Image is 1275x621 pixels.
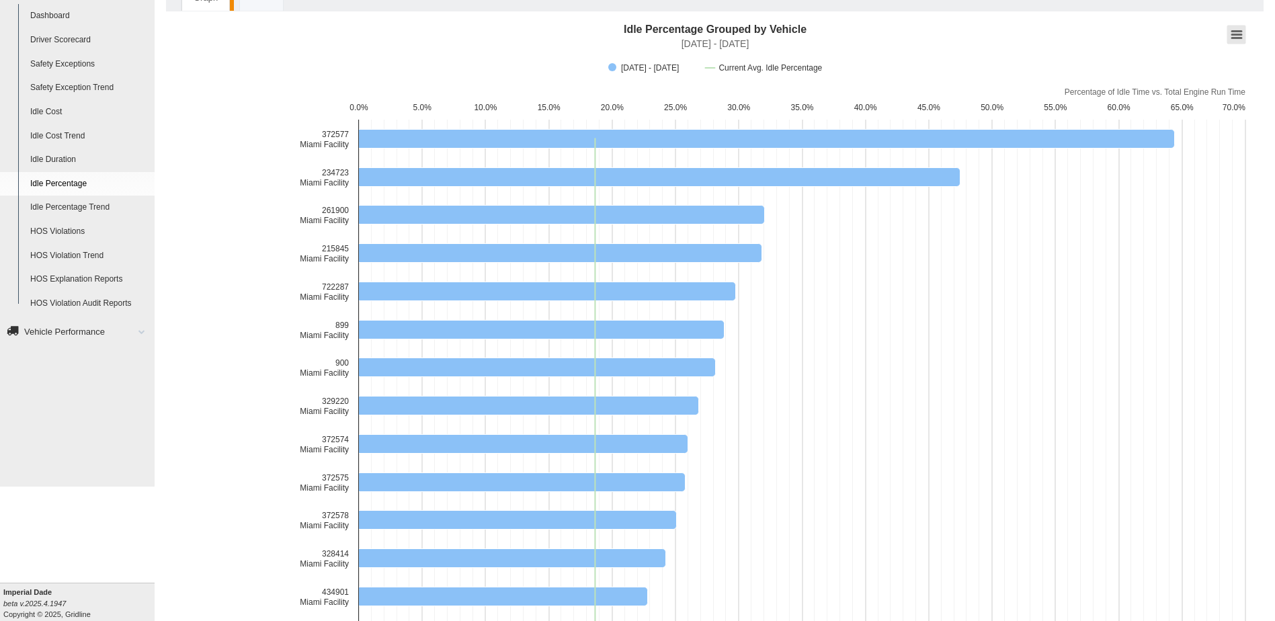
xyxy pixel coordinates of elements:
text: 40.0% [854,103,877,112]
text: 65.0% [1171,103,1194,112]
path: 900 Miami Facility, 28.16. 8/3/2025 - 8/9/2025. [359,358,716,376]
path: 722287 Miami Facility, 29.77. 8/3/2025 - 8/9/2025. [359,282,736,300]
text: 215845 Miami Facility [300,244,349,263]
text: 55.0% [1044,103,1067,112]
i: beta v.2025.4.1947 [3,599,66,608]
b: Imperial Dade [3,588,52,596]
div: Copyright © 2025, Gridline [3,587,155,620]
a: HOS Violation Audit Reports [24,292,155,316]
a: Idle Cost Trend [24,124,155,149]
text: 10.0% [474,103,497,112]
text: 328414 Miami Facility [300,549,349,569]
text: 45.0% [917,103,940,112]
text: 30.0% [727,103,750,112]
text: 372574 Miami Facility [300,435,349,454]
text: 900 Miami Facility [300,358,349,378]
text: 20.0% [601,103,624,112]
path: 899 Miami Facility, 28.89. 8/3/2025 - 8/9/2025. [359,320,725,339]
a: Idle Duration [24,148,155,172]
path: 372577 Miami Facility, 64.44. 8/3/2025 - 8/9/2025. [359,129,1175,148]
a: Idle Cost [24,100,155,124]
text: Percentage of Idle Time vs. Total Engine Run Time [1065,87,1246,97]
text: 60.0% [1108,103,1130,112]
path: 372578 Miami Facility, 25.12. 8/3/2025 - 8/9/2025. [359,510,677,529]
text: 15.0% [538,103,561,112]
text: 35.0% [790,103,813,112]
a: Safety Exceptions [24,52,155,77]
text: [DATE] - [DATE] [682,38,749,49]
a: Idle Percentage Trend [24,196,155,220]
text: 899 Miami Facility [300,321,349,340]
text: 372577 Miami Facility [300,130,349,149]
path: 372575 Miami Facility, 25.78. 8/3/2025 - 8/9/2025. [359,472,686,491]
text: 329220 Miami Facility [300,397,349,416]
path: 261900 Miami Facility, 32.06. 8/3/2025 - 8/9/2025. [359,205,765,224]
a: Idle Percentage [24,172,155,196]
text: 50.0% [981,103,1003,112]
a: HOS Violation Trend [24,244,155,268]
text: 261900 Miami Facility [300,206,349,225]
path: 372574 Miami Facility, 25.99. 8/3/2025 - 8/9/2025. [359,434,688,453]
text: 372575 Miami Facility [300,473,349,493]
path: 215845 Miami Facility, 31.84. 8/3/2025 - 8/9/2025. [359,243,762,262]
text: 70.0% [1223,103,1245,112]
a: HOS Violations [24,220,155,244]
a: HOS Explanation Reports [24,267,155,292]
text: 722287 Miami Facility [300,282,349,302]
text: 25.0% [664,103,687,112]
path: 434901 Miami Facility, 22.83. 8/3/2025 - 8/9/2025. [359,587,648,606]
text: 0.0% [349,103,368,112]
button: Show 8/3/2025 - 8/9/2025 [608,63,691,73]
a: Dashboard [24,4,155,28]
text: 5.0% [413,103,432,112]
text: Idle Percentage Grouped by Vehicle [624,24,807,35]
button: Show Current Avg. Idle Percentage [705,63,822,73]
path: 234723 Miami Facility, 47.49. 8/3/2025 - 8/9/2025. [359,167,960,186]
a: Safety Exception Trend [24,76,155,100]
text: 234723 Miami Facility [300,168,349,188]
path: 328414 Miami Facility, 24.23. 8/3/2025 - 8/9/2025. [359,548,666,567]
a: Driver Scorecard [24,28,155,52]
button: View chart menu, Idle Percentage Grouped by Vehicle [1227,26,1246,44]
text: 372578 Miami Facility [300,511,349,530]
path: 329220 Miami Facility, 26.88. 8/3/2025 - 8/9/2025. [359,396,699,415]
text: 434901 Miami Facility [300,587,349,607]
